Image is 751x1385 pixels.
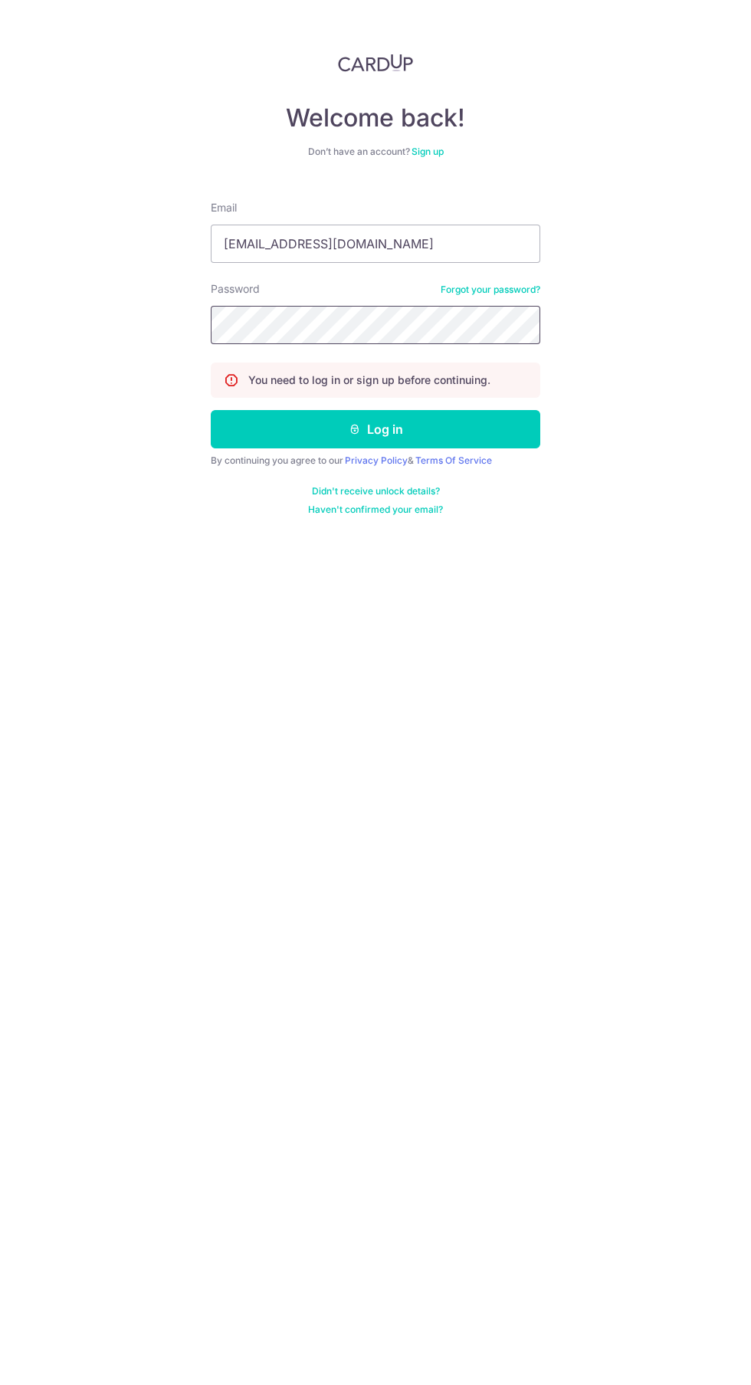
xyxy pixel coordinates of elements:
[211,225,540,263] input: Enter your Email
[415,455,492,466] a: Terms Of Service
[211,103,540,133] h4: Welcome back!
[248,373,490,388] p: You need to log in or sign up before continuing.
[345,455,408,466] a: Privacy Policy
[211,281,260,297] label: Password
[412,146,444,157] a: Sign up
[338,54,413,72] img: CardUp Logo
[441,284,540,296] a: Forgot your password?
[308,504,443,516] a: Haven't confirmed your email?
[211,455,540,467] div: By continuing you agree to our &
[312,485,440,497] a: Didn't receive unlock details?
[211,410,540,448] button: Log in
[211,200,237,215] label: Email
[211,146,540,158] div: Don’t have an account?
